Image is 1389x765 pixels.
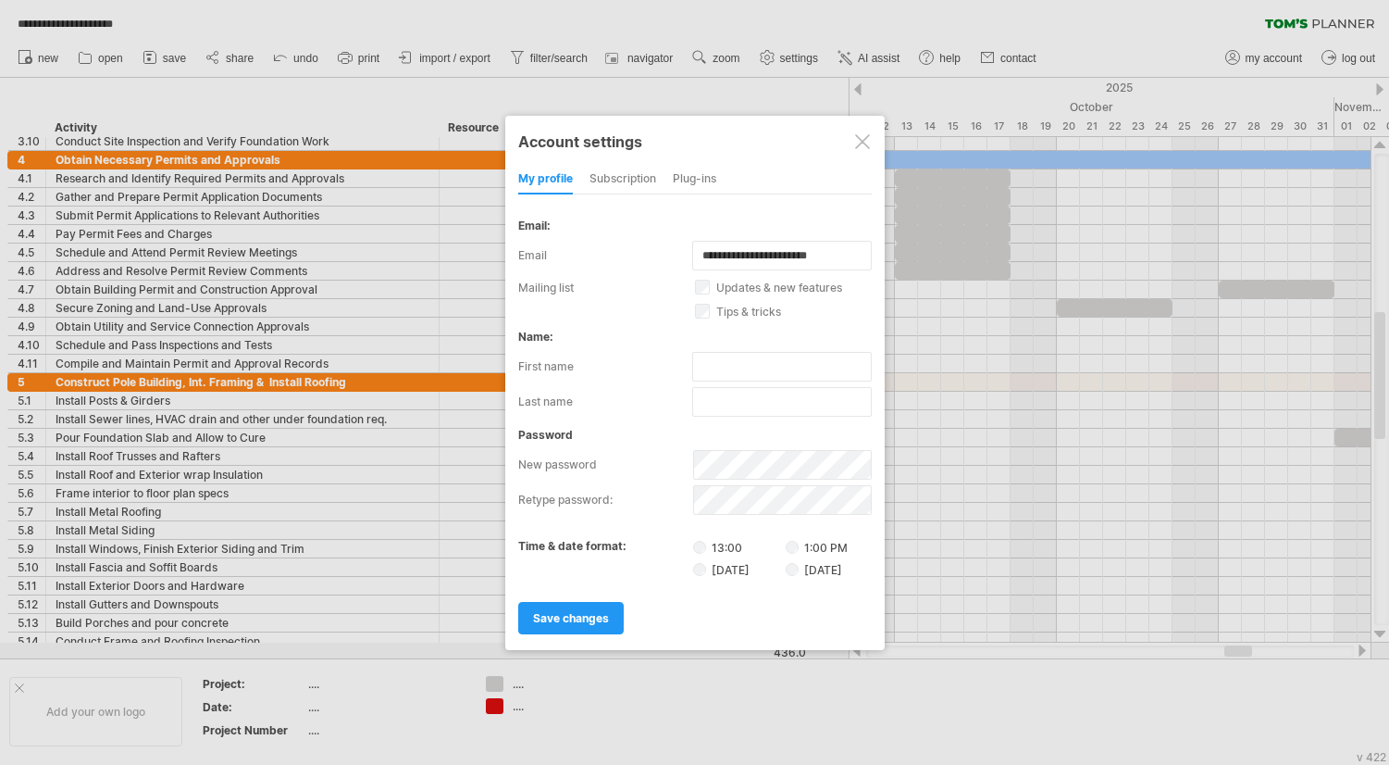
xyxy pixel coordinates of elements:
[695,281,893,295] label: updates & new features
[693,541,706,554] input: 13:00
[673,165,716,194] div: Plug-ins
[518,124,872,157] div: Account settings
[695,305,893,319] label: tips & tricks
[518,330,872,344] div: name:
[693,539,783,555] label: 13:00
[786,563,842,577] label: [DATE]
[693,561,783,577] label: [DATE]
[518,602,624,634] a: save changes
[786,541,799,554] input: 1:00 PM
[518,485,693,515] label: retype password:
[518,165,573,194] div: my profile
[518,241,692,270] label: email
[533,611,609,625] span: save changes
[518,450,693,480] label: new password
[786,541,848,555] label: 1:00 PM
[518,219,872,232] div: email:
[693,563,706,576] input: [DATE]
[518,387,692,417] label: last name
[518,428,872,442] div: password
[786,563,799,576] input: [DATE]
[518,352,692,382] label: first name
[518,539,626,553] label: time & date format:
[518,281,695,295] label: mailing list
[589,165,656,194] div: subscription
